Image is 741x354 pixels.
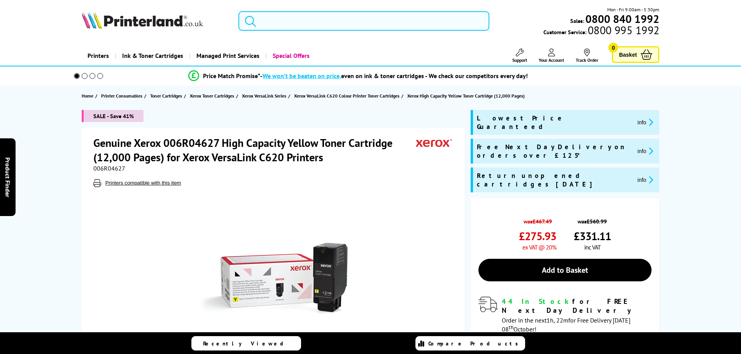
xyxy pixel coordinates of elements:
span: Lowest Price Guaranteed [477,114,631,131]
span: £275.93 [519,229,556,243]
span: 0 [608,43,618,52]
span: We won’t be beaten on price, [263,72,341,80]
span: was [574,214,611,225]
span: inc VAT [584,243,601,251]
span: Ink & Toner Cartridges [122,46,183,66]
img: Xerox [416,136,452,150]
span: Order in the next for Free Delivery [DATE] 08 October! [502,316,631,333]
span: Xerox Toner Cartridges [190,92,234,100]
a: Your Account [539,49,564,63]
a: Xerox VersaLink C620 Colour Printer Toner Cartridges [294,92,401,100]
span: Your Account [539,57,564,63]
h1: Genuine Xerox 006R04627 High Capacity Yellow Toner Cartridge (12,000 Pages) for Xerox VersaLink C... [93,136,416,164]
span: 006R04627 [93,164,125,172]
a: Printer Consumables [101,92,144,100]
a: Managed Print Services [189,46,265,66]
a: Basket 0 [612,46,659,63]
div: for FREE Next Day Delivery [502,297,652,315]
a: Xerox VersaLink Series [242,92,288,100]
img: Printerland Logo [82,12,203,29]
a: 0800 840 1992 [584,15,659,23]
button: Printers compatible with this item [103,180,184,186]
div: modal_delivery [478,297,652,333]
div: - even on ink & toner cartridges - We check our competitors every day! [260,72,528,80]
span: 0800 995 1992 [587,26,659,34]
span: Xerox VersaLink Series [242,92,286,100]
a: Toner Cartridges [150,92,184,100]
span: Toner Cartridges [150,92,182,100]
a: Printers [82,46,115,66]
li: modal_Promise [63,69,653,83]
span: Customer Service: [543,26,659,36]
b: 0800 840 1992 [585,12,659,26]
strike: £467.49 [533,218,552,225]
span: Xerox High Capacity Yellow Toner Cartridge (12,000 Pages) [407,92,525,100]
span: Printer Consumables [101,92,142,100]
span: Price Match Promise* [203,72,260,80]
a: Ink & Toner Cartridges [115,46,189,66]
span: Basket [619,49,637,60]
a: Special Offers [265,46,315,66]
button: promo-description [635,175,656,184]
span: 44 In Stock [502,297,572,306]
strike: £560.99 [587,218,607,225]
span: SALE - Save 41% [82,110,144,122]
button: promo-description [635,146,656,155]
span: Home [82,92,93,100]
span: Compare Products [428,340,522,347]
a: Xerox High Capacity Yellow Toner Cartridge (12,000 Pages) [407,92,527,100]
a: Recently Viewed [191,336,301,351]
span: Mon - Fri 9:00am - 5:30pm [607,6,659,13]
span: Product Finder [4,157,12,197]
a: Compare Products [415,336,525,351]
span: ex VAT @ 20% [522,243,556,251]
a: Printerland Logo [82,12,229,30]
span: Xerox VersaLink C620 Colour Printer Toner Cartridges [294,92,399,100]
a: Home [82,92,95,100]
a: Add to Basket [478,259,652,281]
span: 1h, 22m [547,316,568,324]
span: Free Next Day Delivery on orders over £125* [477,143,631,160]
span: Sales: [570,17,584,24]
span: Return unopened cartridges [DATE] [477,171,631,188]
span: was [519,214,556,225]
button: promo-description [635,118,656,127]
span: £331.11 [574,229,611,243]
span: Recently Viewed [203,340,291,347]
span: Support [512,57,527,63]
a: Track Order [576,49,598,63]
a: Xerox Toner Cartridges [190,92,236,100]
a: Support [512,49,527,63]
sup: th [509,324,513,331]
